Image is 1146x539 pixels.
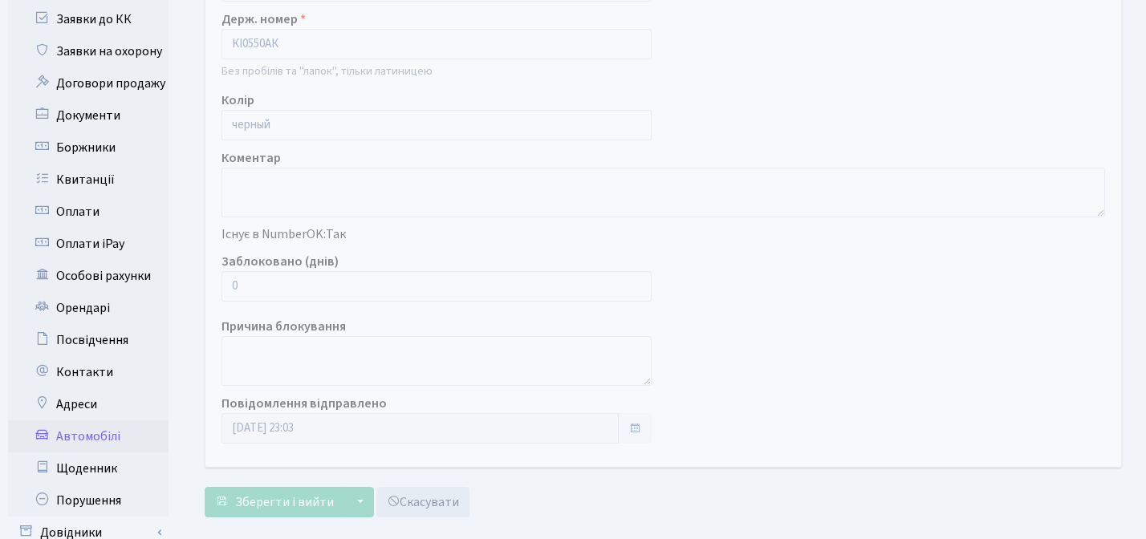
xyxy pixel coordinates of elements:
p: Без пробілів та "лапок", тільки латиницею [221,63,652,80]
a: Щоденник [8,452,169,484]
a: Порушення [8,484,169,517]
label: Причина блокування [221,317,346,336]
a: Скасувати [376,487,469,517]
a: Автомобілі [8,420,169,452]
a: Посвідчення [8,324,169,356]
a: Адреси [8,388,169,420]
label: Заблоковано (днів) [221,252,339,271]
a: Боржники [8,132,169,164]
span: Зберегти і вийти [235,493,334,511]
a: Контакти [8,356,169,388]
a: Орендарі [8,292,169,324]
label: Повідомлення відправлено [221,394,387,413]
a: Особові рахунки [8,260,169,292]
a: Документи [8,99,169,132]
label: Коментар [221,148,281,168]
label: Колір [221,91,254,110]
a: Квитанції [8,164,169,196]
button: Зберегти і вийти [205,487,344,517]
a: Оплати [8,196,169,228]
a: Оплати iPay [8,228,169,260]
span: Так [326,225,346,243]
a: Заявки на охорону [8,35,169,67]
label: Держ. номер [221,10,306,29]
a: Заявки до КК [8,3,169,35]
a: Договори продажу [8,67,169,99]
div: Існує в NumberOK: [209,225,1117,244]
